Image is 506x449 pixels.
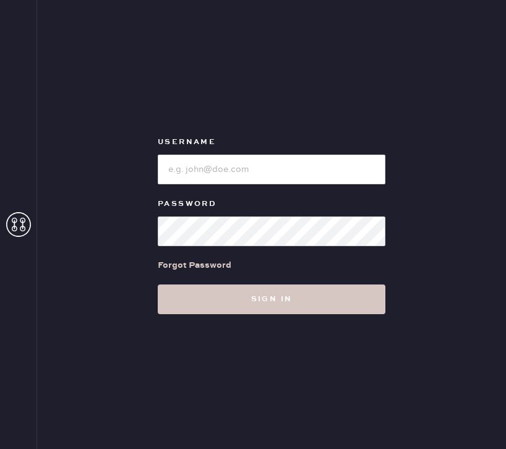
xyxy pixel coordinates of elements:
[158,135,385,150] label: Username
[158,284,385,314] button: Sign in
[158,259,231,272] div: Forgot Password
[158,155,385,184] input: e.g. john@doe.com
[158,197,385,212] label: Password
[158,246,231,284] a: Forgot Password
